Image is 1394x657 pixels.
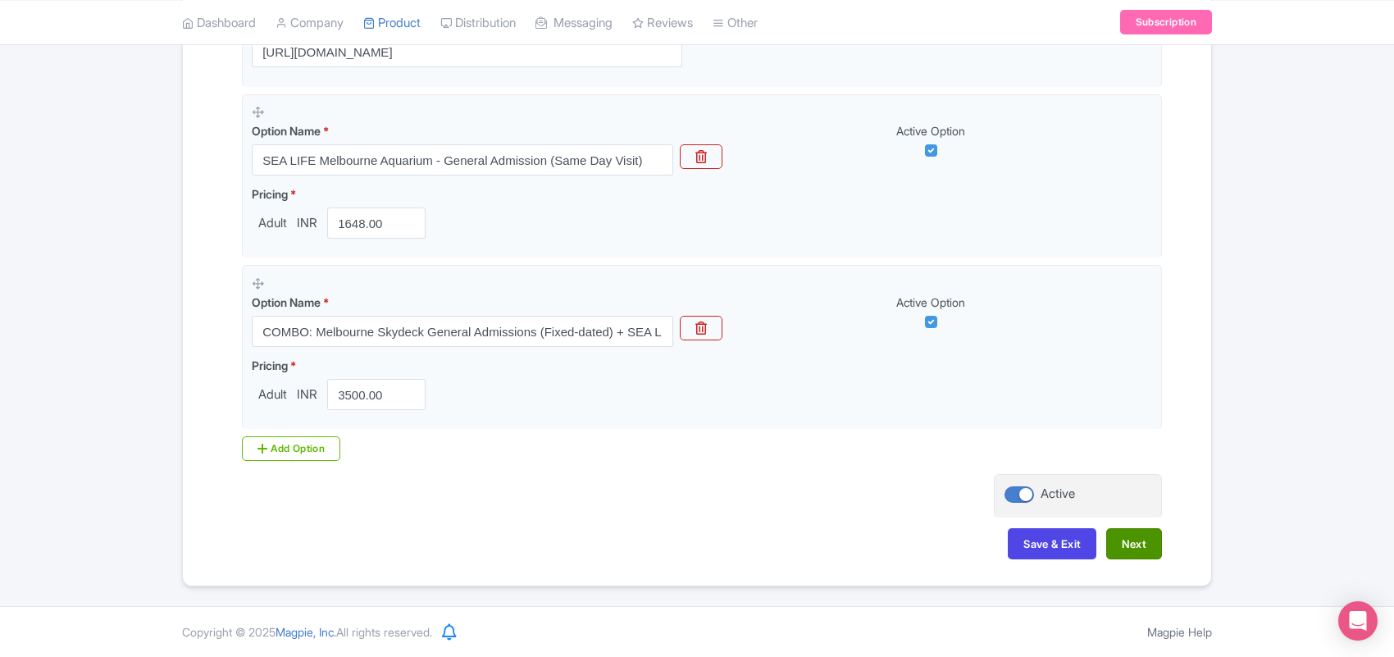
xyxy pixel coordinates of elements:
[252,187,288,201] span: Pricing
[327,379,426,410] input: 0.00
[252,316,673,347] input: Option Name
[276,625,336,639] span: Magpie, Inc.
[896,295,965,309] span: Active Option
[294,214,321,233] span: INR
[252,386,294,404] span: Adult
[252,295,321,309] span: Option Name
[1041,485,1075,504] div: Active
[252,36,682,67] input: Product landing page link
[1338,601,1378,641] div: Open Intercom Messenger
[1008,528,1096,559] button: Save & Exit
[252,144,673,176] input: Option Name
[1106,528,1162,559] button: Next
[1120,10,1212,34] a: Subscription
[896,124,965,138] span: Active Option
[327,208,426,239] input: 0.00
[252,358,288,372] span: Pricing
[1147,625,1212,639] a: Magpie Help
[172,623,442,641] div: Copyright © 2025 All rights reserved.
[252,214,294,233] span: Adult
[252,124,321,138] span: Option Name
[242,436,340,461] div: Add Option
[294,386,321,404] span: INR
